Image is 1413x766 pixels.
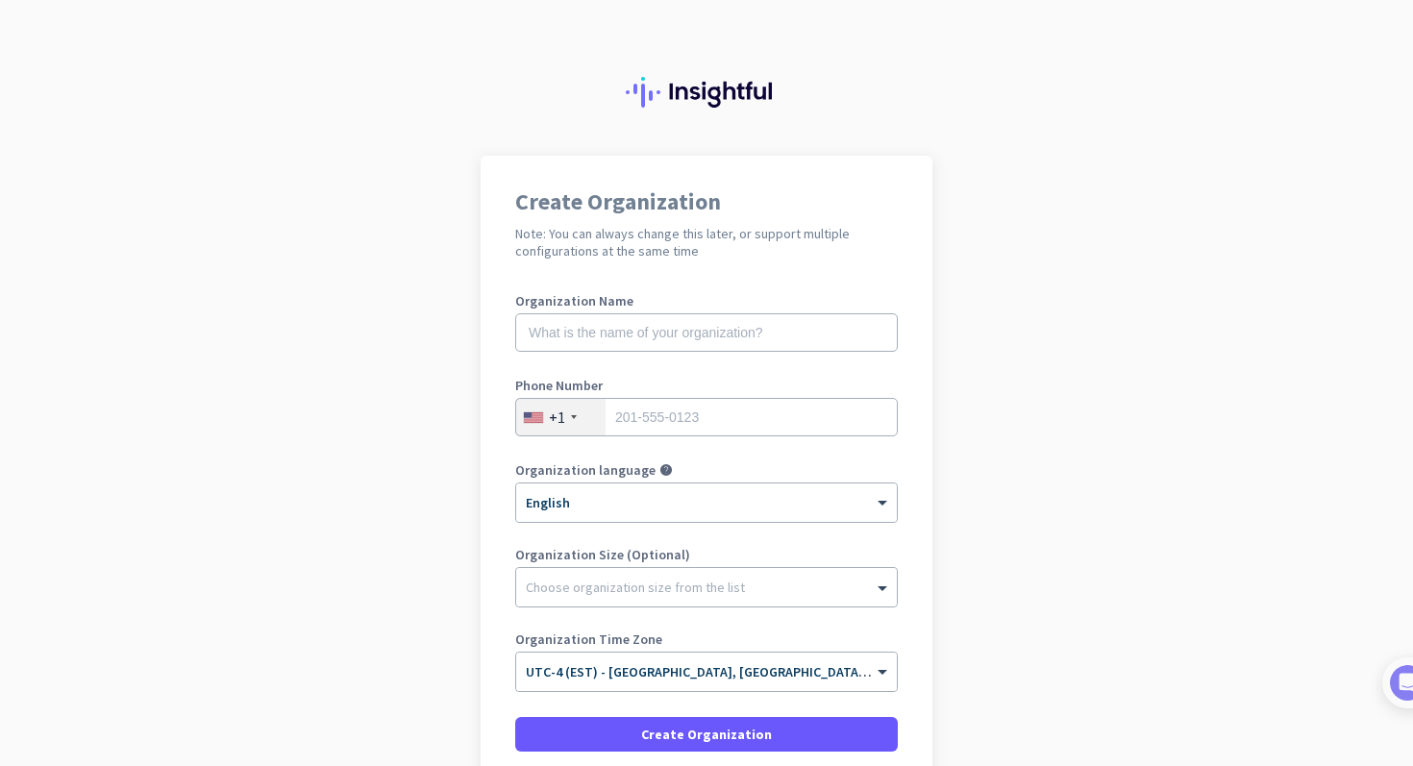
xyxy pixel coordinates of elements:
[549,408,565,427] div: +1
[659,463,673,477] i: help
[515,398,898,436] input: 201-555-0123
[515,313,898,352] input: What is the name of your organization?
[515,548,898,561] label: Organization Size (Optional)
[515,463,656,477] label: Organization language
[641,725,772,744] span: Create Organization
[515,190,898,213] h1: Create Organization
[515,294,898,308] label: Organization Name
[515,225,898,259] h2: Note: You can always change this later, or support multiple configurations at the same time
[515,717,898,752] button: Create Organization
[515,379,898,392] label: Phone Number
[515,632,898,646] label: Organization Time Zone
[626,77,787,108] img: Insightful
